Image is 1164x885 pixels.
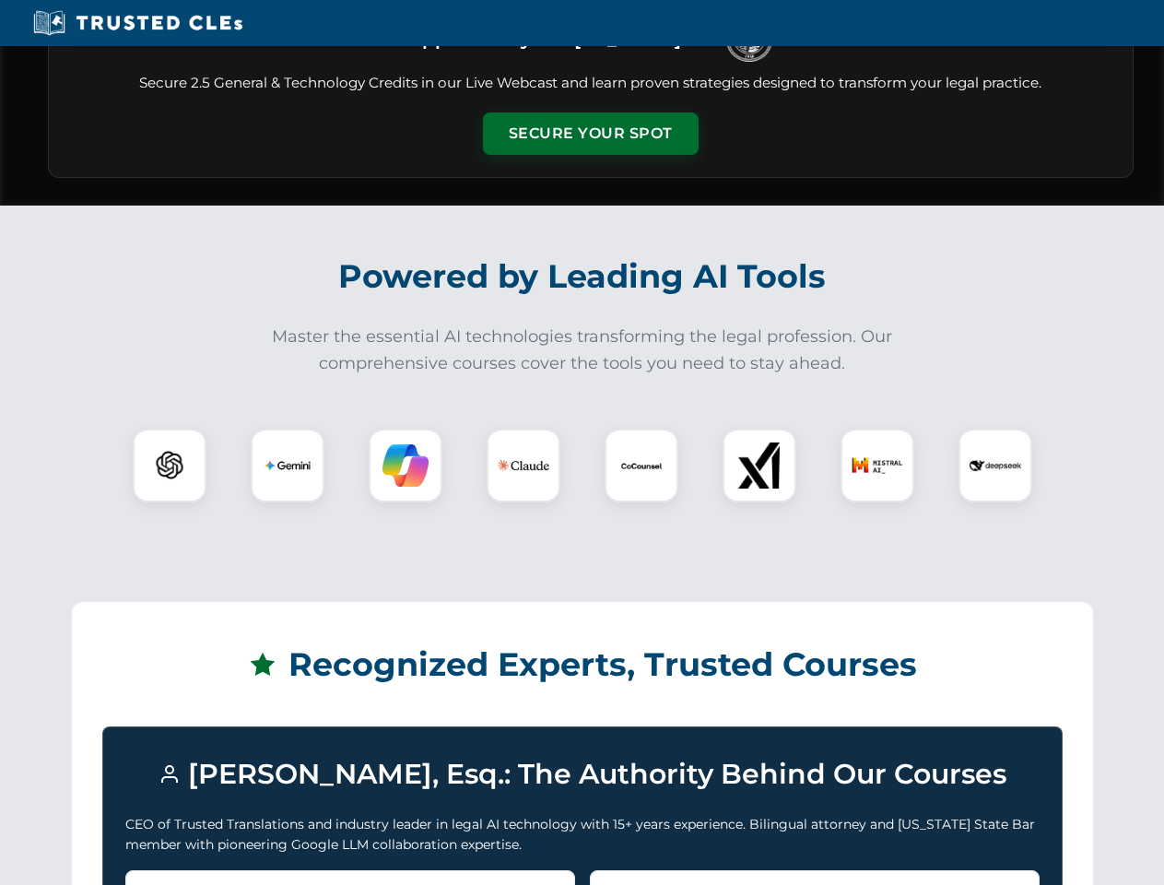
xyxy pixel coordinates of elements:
[487,429,560,502] div: Claude
[498,440,549,491] img: Claude Logo
[143,439,196,492] img: ChatGPT Logo
[102,632,1063,697] h2: Recognized Experts, Trusted Courses
[265,442,311,489] img: Gemini Logo
[71,73,1111,94] p: Secure 2.5 General & Technology Credits in our Live Webcast and learn proven strategies designed ...
[605,429,678,502] div: CoCounsel
[125,749,1040,799] h3: [PERSON_NAME], Esq.: The Authority Behind Our Courses
[72,244,1093,309] h2: Powered by Leading AI Tools
[723,429,796,502] div: xAI
[852,440,903,491] img: Mistral AI Logo
[841,429,914,502] div: Mistral AI
[736,442,782,489] img: xAI Logo
[483,112,699,155] button: Secure Your Spot
[125,814,1040,855] p: CEO of Trusted Translations and industry leader in legal AI technology with 15+ years experience....
[260,324,905,377] p: Master the essential AI technologies transforming the legal profession. Our comprehensive courses...
[133,429,206,502] div: ChatGPT
[970,440,1021,491] img: DeepSeek Logo
[251,429,324,502] div: Gemini
[382,442,429,489] img: Copilot Logo
[369,429,442,502] div: Copilot
[958,429,1032,502] div: DeepSeek
[28,9,248,37] img: Trusted CLEs
[618,442,664,489] img: CoCounsel Logo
